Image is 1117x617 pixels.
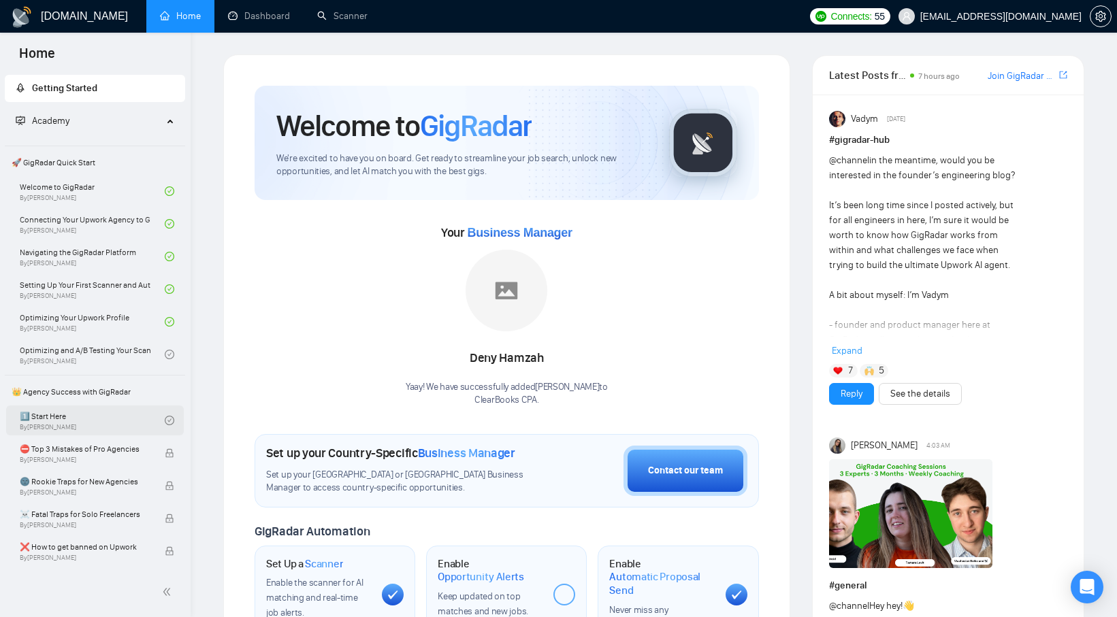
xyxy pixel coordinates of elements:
span: By [PERSON_NAME] [20,488,150,497]
div: Yaay! We have successfully added [PERSON_NAME] to [406,381,608,407]
span: rocket [16,83,25,93]
span: Expand [832,345,862,356]
span: Your [441,225,572,240]
span: 7 hours ago [918,71,960,81]
span: lock [165,546,174,556]
a: See the details [890,386,950,401]
span: Academy [16,115,69,127]
button: setting [1090,5,1112,27]
span: Business Manager [418,446,515,461]
span: Keep updated on top matches and new jobs. [438,590,528,617]
span: @channel [829,154,869,166]
a: dashboardDashboard [228,10,290,22]
span: 🚀 GigRadar Quick Start [6,149,184,176]
p: ClearBooks CPA . [406,394,608,407]
img: Vadym [829,111,845,127]
span: check-circle [165,317,174,327]
span: @channel [829,600,869,612]
span: check-circle [165,416,174,425]
a: homeHome [160,10,201,22]
li: Getting Started [5,75,185,102]
span: double-left [162,585,176,599]
span: 5 [879,364,884,378]
a: Optimizing and A/B Testing Your Scanner for Better ResultsBy[PERSON_NAME] [20,339,165,369]
button: Reply [829,383,874,405]
img: F09L7DB94NL-GigRadar%20Coaching%20Sessions%20_%20Experts.png [829,459,992,568]
h1: Welcome to [276,107,532,144]
img: 🙌 [864,366,874,376]
div: Deny Hamzah [406,347,608,370]
span: lock [165,448,174,458]
a: setting [1090,11,1112,22]
span: Academy [32,115,69,127]
div: in the meantime, would you be interested in the founder’s engineering blog? It’s been long time s... [829,153,1020,572]
h1: Set up your Country-Specific [266,446,515,461]
span: Business Manager [467,226,572,239]
span: check-circle [165,186,174,196]
a: Setting Up Your First Scanner and Auto-BidderBy[PERSON_NAME] [20,274,165,304]
span: By [PERSON_NAME] [20,456,150,464]
span: check-circle [165,252,174,261]
h1: # gigradar-hub [829,133,1067,148]
span: Getting Started [32,82,97,94]
span: Vadym [851,112,878,127]
span: lock [165,514,174,523]
h1: Enable [609,557,714,597]
a: Navigating the GigRadar PlatformBy[PERSON_NAME] [20,241,165,271]
h1: Enable [438,557,543,584]
a: Optimizing Your Upwork ProfileBy[PERSON_NAME] [20,307,165,337]
h1: Set Up a [266,557,343,571]
span: [PERSON_NAME] [851,438,918,453]
span: user [902,12,911,21]
span: 👋 [903,600,914,612]
span: Automatic Proposal Send [609,570,714,597]
span: 7 [848,364,853,378]
span: By [PERSON_NAME] [20,554,150,562]
span: 🌚 Rookie Traps for New Agencies [20,475,150,488]
img: Mariia Heshka [829,437,845,454]
span: check-circle [165,219,174,229]
button: See the details [879,383,962,405]
span: ⛔ Top 3 Mistakes of Pro Agencies [20,442,150,456]
span: By [PERSON_NAME] [20,521,150,529]
span: Latest Posts from the GigRadar Community [829,67,907,84]
span: Scanner [305,557,343,571]
a: 1️⃣ Start HereBy[PERSON_NAME] [20,405,165,435]
span: check-circle [165,284,174,294]
span: ❌ How to get banned on Upwork [20,540,150,554]
span: check-circle [165,350,174,359]
span: fund-projection-screen [16,116,25,125]
span: Set up your [GEOGRAPHIC_DATA] or [GEOGRAPHIC_DATA] Business Manager to access country-specific op... [266,469,555,495]
a: Connecting Your Upwork Agency to GigRadarBy[PERSON_NAME] [20,209,165,239]
img: logo [11,6,33,28]
span: Opportunity Alerts [438,570,524,584]
span: Home [8,44,66,72]
span: ☠️ Fatal Traps for Solo Freelancers [20,507,150,521]
a: searchScanner [317,10,368,22]
a: Reply [841,386,862,401]
a: Welcome to GigRadarBy[PERSON_NAME] [20,176,165,206]
a: export [1059,69,1067,82]
img: placeholder.png [466,250,547,331]
img: gigradar-logo.png [669,109,737,177]
span: 55 [875,9,885,24]
span: lock [165,481,174,490]
button: Contact our team [624,446,747,496]
div: Open Intercom Messenger [1071,571,1103,603]
span: Connects: [830,9,871,24]
span: export [1059,69,1067,80]
span: GigRadar Automation [255,524,370,539]
a: Join GigRadar Slack Community [988,69,1056,84]
h1: # general [829,578,1067,593]
img: ❤️ [833,366,843,376]
div: Contact our team [648,463,723,478]
span: 👑 Agency Success with GigRadar [6,378,184,405]
span: GigRadar [420,107,532,144]
span: 4:03 AM [926,439,950,452]
img: upwork-logo.png [815,11,826,22]
span: [DATE] [887,113,905,125]
span: We're excited to have you on board. Get ready to streamline your job search, unlock new opportuni... [276,152,647,178]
